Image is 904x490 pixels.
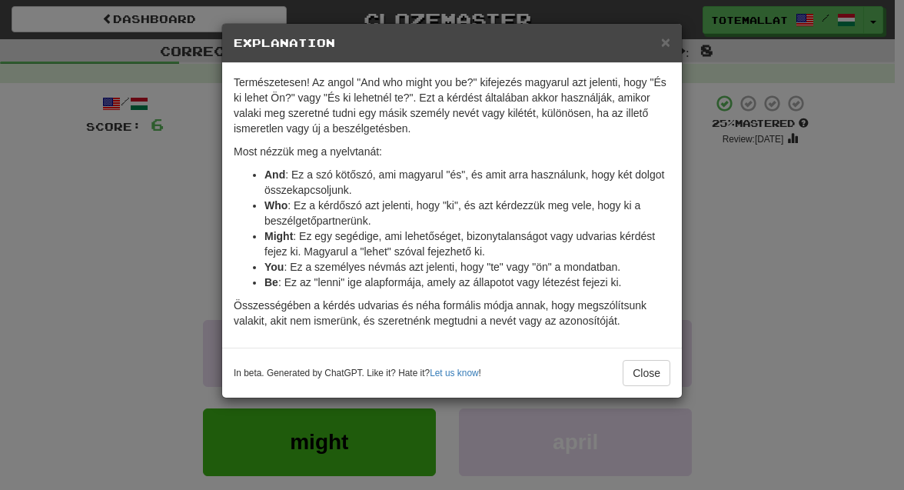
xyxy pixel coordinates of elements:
[264,275,670,290] li: : Ez az "lenni" ige alapformája, amely az állapotot vagy létezést fejezi ki.
[264,198,670,228] li: : Ez a kérdőszó azt jelenti, hogy "ki", és azt kérdezzük meg vele, hogy ki a beszélgetőpartnerünk.
[661,34,670,50] button: Close
[234,298,670,328] p: Összességében a kérdés udvarias és néha formális módja annak, hogy megszólítsunk valakit, akit ne...
[661,33,670,51] span: ×
[234,144,670,159] p: Most nézzük meg a nyelvtanát:
[264,259,670,275] li: : Ez a személyes névmás azt jelenti, hogy "te" vagy "ön" a mondatban.
[264,168,285,181] strong: And
[264,261,284,273] strong: You
[264,199,287,212] strong: Who
[623,360,670,386] button: Close
[234,75,670,136] p: Természetesen! Az angol "And who might you be?" kifejezés magyarul azt jelenti, hogy "És ki lehet...
[264,228,670,259] li: : Ez egy segédige, ami lehetőséget, bizonytalanságot vagy udvarias kérdést fejez ki. Magyarul a "...
[264,230,293,242] strong: Might
[430,368,478,378] a: Let us know
[264,276,278,288] strong: Be
[264,167,670,198] li: : Ez a szó kötőszó, ami magyarul "és", és amit arra használunk, hogy két dolgot összekapcsoljunk.
[234,367,481,380] small: In beta. Generated by ChatGPT. Like it? Hate it? !
[234,35,670,51] h5: Explanation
